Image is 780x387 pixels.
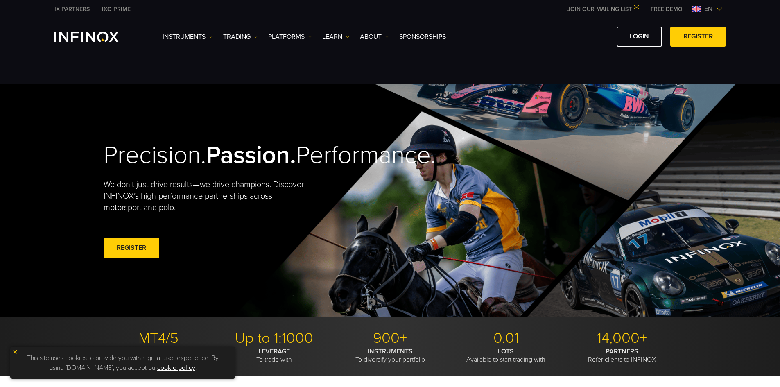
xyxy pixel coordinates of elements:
a: TRADING [223,32,258,42]
h2: Precision. Performance. [104,140,362,170]
a: Instruments [163,32,213,42]
a: Learn [322,32,350,42]
a: REGISTER [670,27,726,47]
img: yellow close icon [12,349,18,355]
p: Up to 1:1000 [219,329,329,347]
p: This site uses cookies to provide you with a great user experience. By using [DOMAIN_NAME], you a... [14,351,231,375]
a: LOGIN [617,27,662,47]
p: 0.01 [451,329,561,347]
a: cookie policy [157,364,195,372]
p: To trade with [219,347,329,364]
a: INFINOX MENU [644,5,689,14]
a: SPONSORSHIPS [399,32,446,42]
a: ABOUT [360,32,389,42]
p: We don't just drive results—we drive champions. Discover INFINOX’s high-performance partnerships ... [104,179,310,213]
span: en [701,4,716,14]
a: JOIN OUR MAILING LIST [561,6,644,13]
a: REGISTER [104,238,159,258]
p: Available to start trading with [451,347,561,364]
strong: INSTRUMENTS [368,347,413,355]
strong: LOTS [498,347,514,355]
a: PLATFORMS [268,32,312,42]
strong: LEVERAGE [258,347,290,355]
strong: Passion. [206,140,296,170]
p: 900+ [335,329,445,347]
p: 14,000+ [567,329,677,347]
p: Refer clients to INFINOX [567,347,677,364]
a: INFINOX [96,5,137,14]
p: To diversify your portfolio [335,347,445,364]
a: INFINOX Logo [54,32,138,42]
p: MT4/5 [104,329,213,347]
strong: PARTNERS [606,347,638,355]
a: INFINOX [48,5,96,14]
